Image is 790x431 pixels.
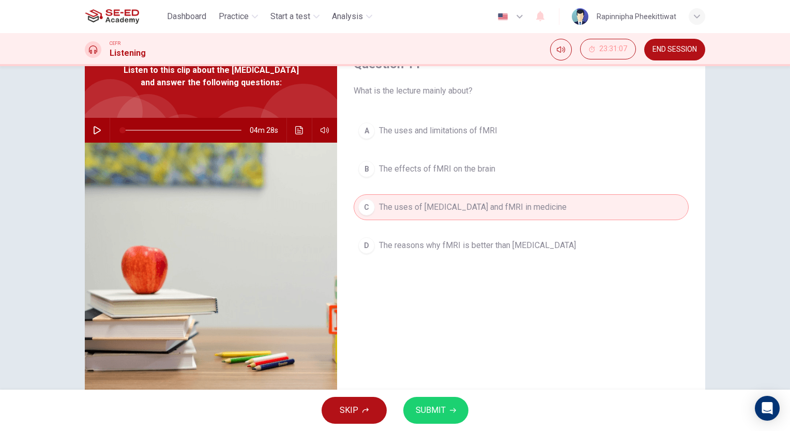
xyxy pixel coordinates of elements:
[85,6,163,27] a: SE-ED Academy logo
[496,13,509,21] img: en
[755,396,780,421] div: Open Intercom Messenger
[328,7,376,26] button: Analysis
[580,39,636,59] button: 23:31:07
[266,7,324,26] button: Start a test
[403,397,468,424] button: SUBMIT
[358,237,375,254] div: D
[110,47,146,59] h1: Listening
[322,397,387,424] button: SKIP
[291,118,308,143] button: Click to see the audio transcription
[379,125,497,137] span: The uses and limitations of fMRI
[340,403,358,418] span: SKIP
[550,39,572,60] div: Mute
[167,10,206,23] span: Dashboard
[110,40,120,47] span: CEFR
[354,194,689,220] button: CThe uses of [MEDICAL_DATA] and fMRI in medicine
[572,8,588,25] img: Profile picture
[85,143,337,394] img: Listen to this clip about the Functional Magnetic Resonance Imaging and answer the following ques...
[163,7,210,26] button: Dashboard
[219,10,249,23] span: Practice
[118,64,303,89] span: Listen to this clip about the [MEDICAL_DATA] and answer the following questions:
[270,10,310,23] span: Start a test
[250,118,286,143] span: 04m 28s
[416,403,446,418] span: SUBMIT
[358,161,375,177] div: B
[358,122,375,139] div: A
[580,39,636,60] div: Hide
[358,199,375,215] div: C
[354,85,689,97] span: What is the lecture mainly about?
[215,7,262,26] button: Practice
[597,10,676,23] div: Rapinnipha Pheekittiwat
[599,45,627,53] span: 23:31:07
[652,45,697,54] span: END SESSION
[354,156,689,182] button: BThe effects of fMRI on the brain
[354,233,689,258] button: DThe reasons why fMRI is better than [MEDICAL_DATA]
[85,6,139,27] img: SE-ED Academy logo
[644,39,705,60] button: END SESSION
[354,118,689,144] button: AThe uses and limitations of fMRI
[379,239,576,252] span: The reasons why fMRI is better than [MEDICAL_DATA]
[332,10,363,23] span: Analysis
[379,201,567,213] span: The uses of [MEDICAL_DATA] and fMRI in medicine
[379,163,495,175] span: The effects of fMRI on the brain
